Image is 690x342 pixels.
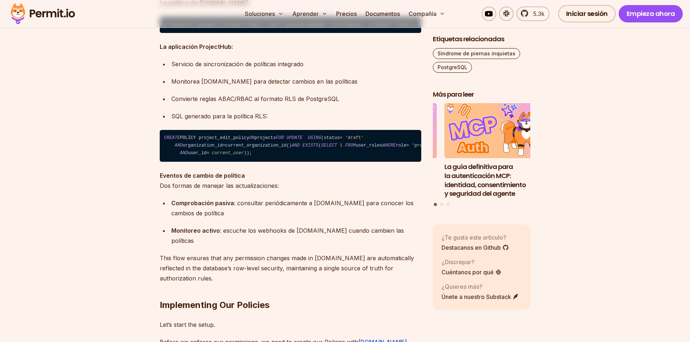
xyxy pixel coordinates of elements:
[409,10,436,17] font: Compañía
[160,130,421,162] code: POLICY project_edit_policy projects ( status organization_id current_organization_id() ( user_rol...
[442,283,482,290] font: ¿Quieres más?
[160,182,279,189] font: Dos formas de manejar las actualizaciones:
[438,64,467,70] font: PostgreSQL
[345,143,356,148] span: FROM
[444,162,526,198] font: La guía definitiva para la autenticación MCP: identidad, consentimiento y seguridad del agente
[433,48,520,59] a: Síndrome de piernas inquietas
[444,104,542,199] a: La guía definitiva para la autenticación MCP: identidad, consentimiento y seguridad del agenteLa ...
[442,258,474,266] font: ¿Discrepar?
[566,9,608,18] font: Iniciar sesión
[442,292,519,301] a: Únete a nuestro Substack
[333,7,360,21] a: Precios
[180,151,188,156] span: AND
[171,227,404,244] font: : escuche los webhooks de [DOMAIN_NAME] cuando cambien las políticas
[434,203,437,206] button: Ir a la diapositiva 1
[292,10,319,17] font: Aprender
[171,78,357,85] font: Monitorea [DOMAIN_NAME] para detectar cambios en las políticas
[223,143,225,148] span: =
[336,10,357,17] font: Precios
[171,95,339,102] font: Convierte reglas ABAC/RBAC al formato RLS de PostgreSQL
[433,90,474,99] font: Más para leer
[160,253,421,283] p: This flow ensures that any permission changes made in [DOMAIN_NAME] are automatically reflected i...
[287,135,302,140] span: UPDATE
[160,320,421,330] p: Let’s start the setup.
[406,7,448,21] button: Compañía
[345,135,364,140] span: 'draft'
[160,43,233,50] font: La aplicación ProjectHub:
[517,7,549,21] a: 5.3k
[160,270,421,311] h2: Implementing Our Policies
[206,151,209,156] span: =
[442,268,502,276] a: Cuéntanos por qué
[7,1,78,26] img: Logotipo del permiso
[406,143,409,148] span: =
[171,60,304,68] font: Servicio de sincronización de políticas integrado
[433,62,472,73] a: PostgreSQL
[340,143,342,148] span: 1
[627,9,675,18] font: Empieza ahora
[440,203,443,206] button: Ir a la diapositiva 2
[412,143,457,148] span: 'project_manager'
[619,5,683,22] a: Empieza ahora
[444,104,542,159] img: La guía definitiva para la autenticación MCP: identidad, consentimiento y seguridad del agente
[292,143,300,148] span: AND
[171,113,268,120] font: SQL generado para la política RLS:
[339,104,437,159] img: Human-in-the-Loop para agentes de IA: mejores prácticas, marcos, casos de uso y demostración
[171,199,234,207] font: Comprobación pasiva
[365,10,400,17] font: Documentos
[321,143,337,148] span: SELECT
[242,7,287,21] button: Soluciones
[212,151,244,156] span: current_user
[558,5,616,22] a: Iniciar sesión
[447,203,449,206] button: Ir a la diapositiva 3
[340,135,342,140] span: =
[438,50,515,56] font: Síndrome de piernas inquietas
[442,243,509,252] a: Destacanos en Github
[276,135,284,140] span: FOR
[164,135,180,140] span: CREATE
[382,143,396,148] span: WHERE
[302,143,318,148] span: EXISTS
[289,7,330,21] button: Aprender
[171,227,220,234] font: Monitoreo activo
[308,135,321,140] span: USING
[175,143,183,148] span: AND
[533,10,544,17] font: 5.3k
[433,34,504,43] font: Etiquetas relacionadas
[171,199,414,217] font: : consultar periódicamente a [DOMAIN_NAME] para conocer los cambios de política
[245,10,275,17] font: Soluciones
[249,135,255,140] span: ON
[442,234,506,241] font: ¿Te gusta este artículo?
[433,104,531,207] div: Publicaciones
[339,104,437,199] li: 3 de 3
[160,172,245,179] font: Eventos de cambio de política
[444,104,542,199] li: 1 de 3
[363,7,403,21] a: Documentos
